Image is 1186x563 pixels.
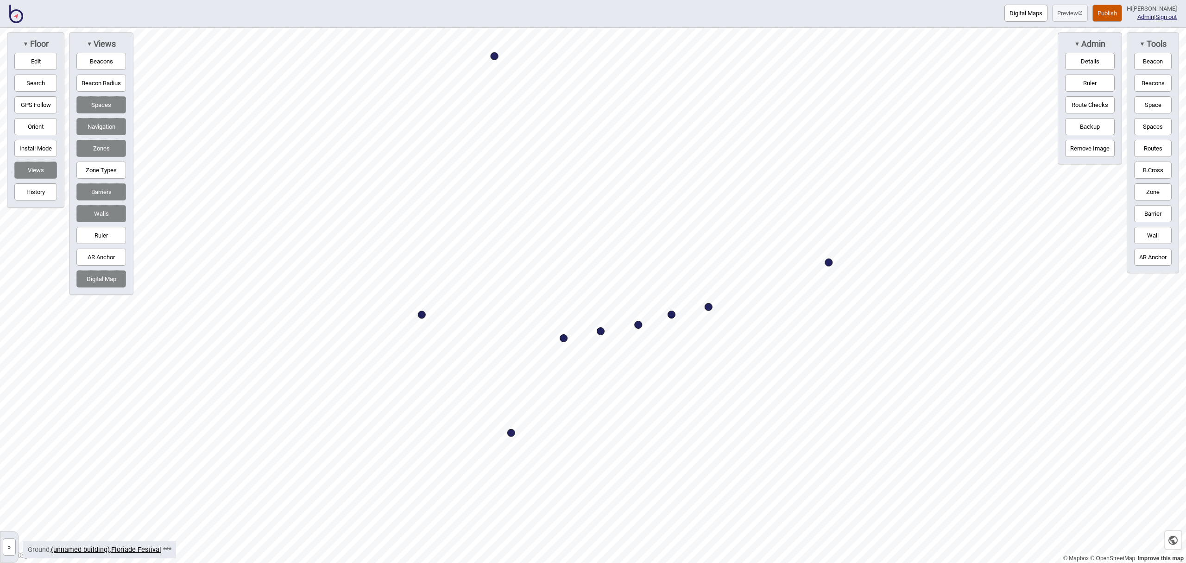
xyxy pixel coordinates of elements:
[1134,96,1172,113] button: Space
[1004,5,1047,22] button: Digital Maps
[1139,40,1145,47] span: ▼
[1145,39,1167,49] span: Tools
[1134,140,1172,157] button: Routes
[1137,13,1155,20] span: |
[76,270,126,288] button: Digital Map
[1134,183,1172,200] button: Zone
[668,311,675,319] div: Map marker
[1134,249,1172,266] button: AR Anchor
[51,546,110,554] a: (unnamed building)
[23,40,28,47] span: ▼
[14,183,57,200] button: History
[14,53,57,70] button: Edit
[1052,5,1088,22] a: Previewpreview
[1092,5,1122,22] button: Publish
[76,140,126,157] button: Zones
[825,258,833,266] div: Map marker
[1134,75,1172,92] button: Beacons
[1134,205,1172,222] button: Barrier
[76,118,126,135] button: Navigation
[1065,53,1115,70] button: Details
[76,205,126,222] button: Walls
[14,118,57,135] button: Orient
[418,311,426,319] div: Map marker
[1078,11,1083,15] img: preview
[76,53,126,70] button: Beacons
[1065,96,1115,113] button: Route Checks
[29,39,49,49] span: Floor
[92,39,116,49] span: Views
[560,334,568,342] div: Map marker
[3,550,44,560] a: Mapbox logo
[76,183,126,200] button: Barriers
[111,546,161,554] a: Floriade Festival
[1155,13,1177,20] button: Sign out
[0,541,18,551] a: »
[491,52,498,60] div: Map marker
[1090,555,1135,562] a: OpenStreetMap
[9,5,23,23] img: BindiMaps CMS
[14,96,57,113] button: GPS Follow
[1065,75,1115,92] button: Ruler
[507,429,515,437] div: Map marker
[14,140,57,157] button: Install Mode
[14,75,57,92] button: Search
[705,303,713,311] div: Map marker
[3,538,16,556] button: »
[1134,227,1172,244] button: Wall
[1065,118,1115,135] button: Backup
[597,327,605,335] div: Map marker
[1134,53,1172,70] button: Beacon
[76,249,126,266] button: AR Anchor
[1137,13,1154,20] a: Admin
[1063,555,1089,562] a: Mapbox
[1052,5,1088,22] button: Preview
[1134,118,1172,135] button: Spaces
[1138,555,1184,562] a: Map feedback
[1127,5,1177,13] div: Hi [PERSON_NAME]
[1065,140,1115,157] button: Remove Image
[1080,39,1105,49] span: Admin
[1134,162,1172,179] button: B.Cross
[51,546,111,554] span: ,
[1074,40,1080,47] span: ▼
[76,162,126,179] button: Zone Types
[76,75,126,92] button: Beacon Radius
[76,227,126,244] button: Ruler
[634,321,642,329] div: Map marker
[87,40,92,47] span: ▼
[76,96,126,113] button: Spaces
[14,162,57,179] button: Views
